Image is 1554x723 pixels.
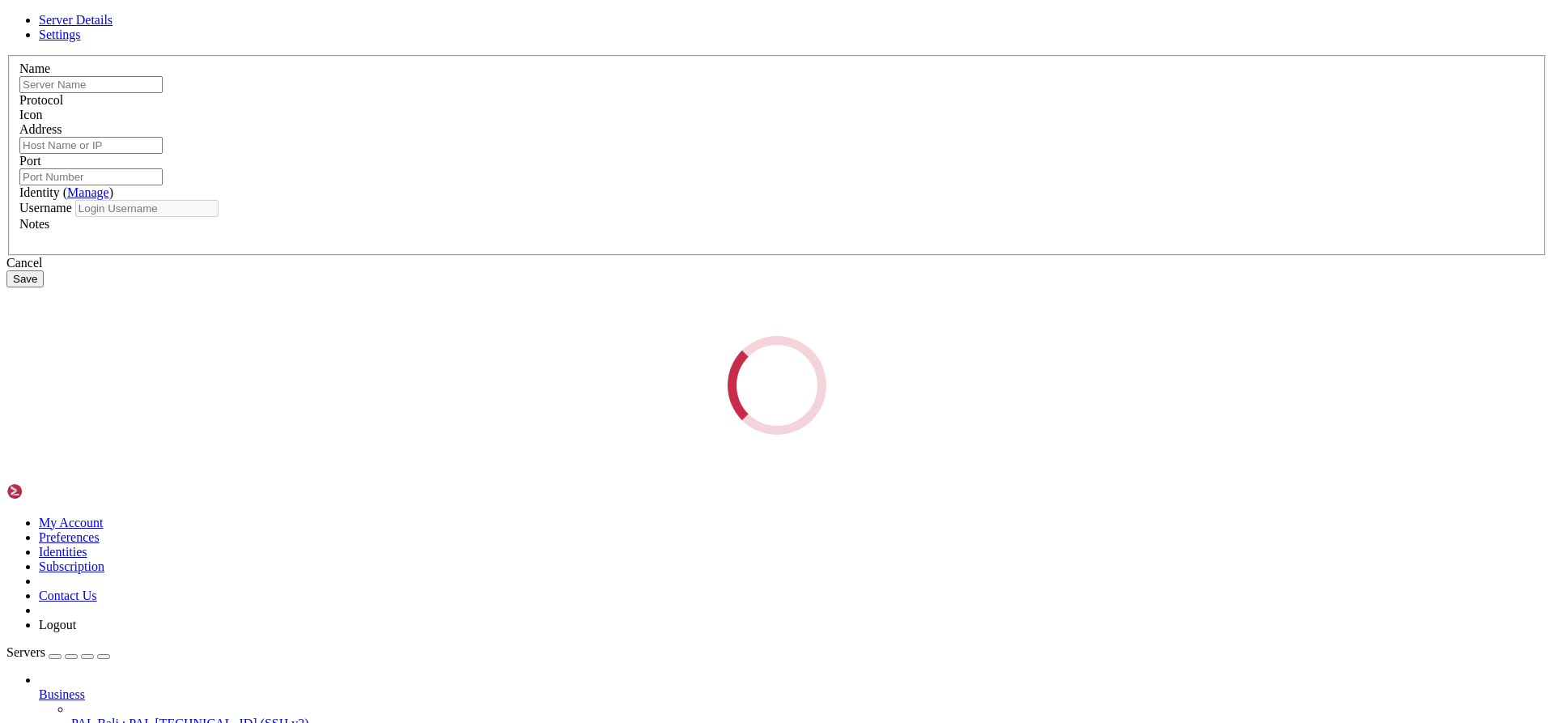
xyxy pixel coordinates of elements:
[6,645,45,659] span: Servers
[19,108,42,121] label: Icon
[19,217,49,231] label: Notes
[39,530,100,544] a: Preferences
[39,618,76,632] a: Logout
[39,589,97,602] a: Contact Us
[67,185,109,199] a: Manage
[39,687,85,701] span: Business
[19,93,63,107] label: Protocol
[19,76,163,93] input: Server Name
[6,256,1548,270] div: Cancel
[39,559,104,573] a: Subscription
[211,20,218,34] div: (30, 1)
[19,122,62,136] label: Address
[75,200,219,217] input: Login Username
[19,168,163,185] input: Port Number
[19,62,50,75] label: Name
[19,201,72,215] label: Username
[39,687,1548,702] a: Business
[19,185,113,199] label: Identity
[19,137,163,154] input: Host Name or IP
[723,331,830,439] div: Loading...
[6,6,1342,20] x-row: Access denied
[6,20,1342,34] x-row: pal@[TECHNICAL_ID]'s password:
[6,270,44,287] button: Save
[39,545,87,559] a: Identities
[6,645,110,659] a: Servers
[39,13,113,27] a: Server Details
[39,516,104,529] a: My Account
[63,185,113,199] span: ( )
[39,28,81,41] a: Settings
[19,154,41,168] label: Port
[6,483,100,500] img: Shellngn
